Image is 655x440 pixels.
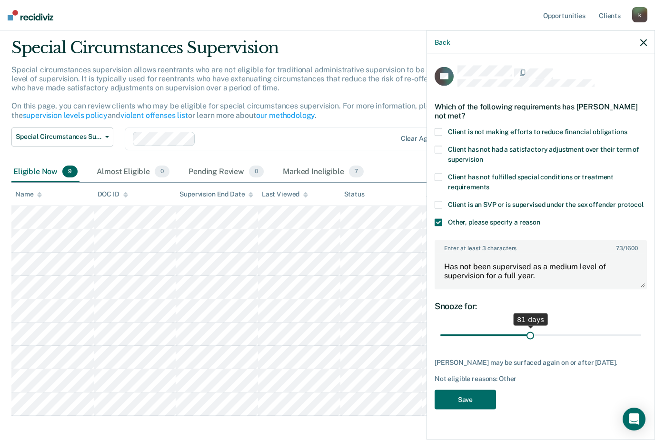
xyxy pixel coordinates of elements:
[632,7,647,22] div: k
[187,162,266,183] div: Pending Review
[435,95,647,128] div: Which of the following requirements has [PERSON_NAME] not met?
[435,374,647,382] div: Not eligible reasons: Other
[8,10,53,20] img: Recidiviz
[15,190,42,198] div: Name
[11,38,503,65] div: Special Circumstances Supervision
[179,190,253,198] div: Supervision End Date
[435,301,647,312] div: Snooze for:
[155,166,169,178] span: 0
[448,218,540,225] span: Other, please specify a reason
[262,190,308,198] div: Last Viewed
[616,244,623,251] span: 73
[98,190,128,198] div: DOC ID
[23,111,108,120] a: supervision levels policy
[249,166,264,178] span: 0
[435,359,647,367] div: [PERSON_NAME] may be surfaced again on or after [DATE].
[513,313,548,326] div: 81 days
[616,244,637,251] span: / 1600
[281,162,366,183] div: Marked Ineligible
[95,162,171,183] div: Almost Eligible
[448,127,627,135] span: Client is not making efforts to reduce financial obligations
[344,190,365,198] div: Status
[120,111,188,120] a: violent offenses list
[448,145,639,163] span: Client has not had a satisfactory adjustment over their term of supervision
[349,166,364,178] span: 7
[448,200,644,208] span: Client is an SVP or is supervised under the sex offender protocol
[11,65,500,120] p: Special circumstances supervision allows reentrants who are not eligible for traditional administ...
[436,241,646,251] label: Enter at least 3 characters
[401,135,441,143] div: Clear agents
[448,173,614,190] span: Client has not fulfilled special conditions or treatment requirements
[11,162,79,183] div: Eligible Now
[435,390,496,410] button: Save
[623,408,645,430] div: Open Intercom Messenger
[62,166,78,178] span: 9
[256,111,315,120] a: our methodology
[435,38,450,46] button: Back
[436,254,646,289] textarea: Has not been supervised as a medium level of supervision for a full year.
[16,133,101,141] span: Special Circumstances Supervision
